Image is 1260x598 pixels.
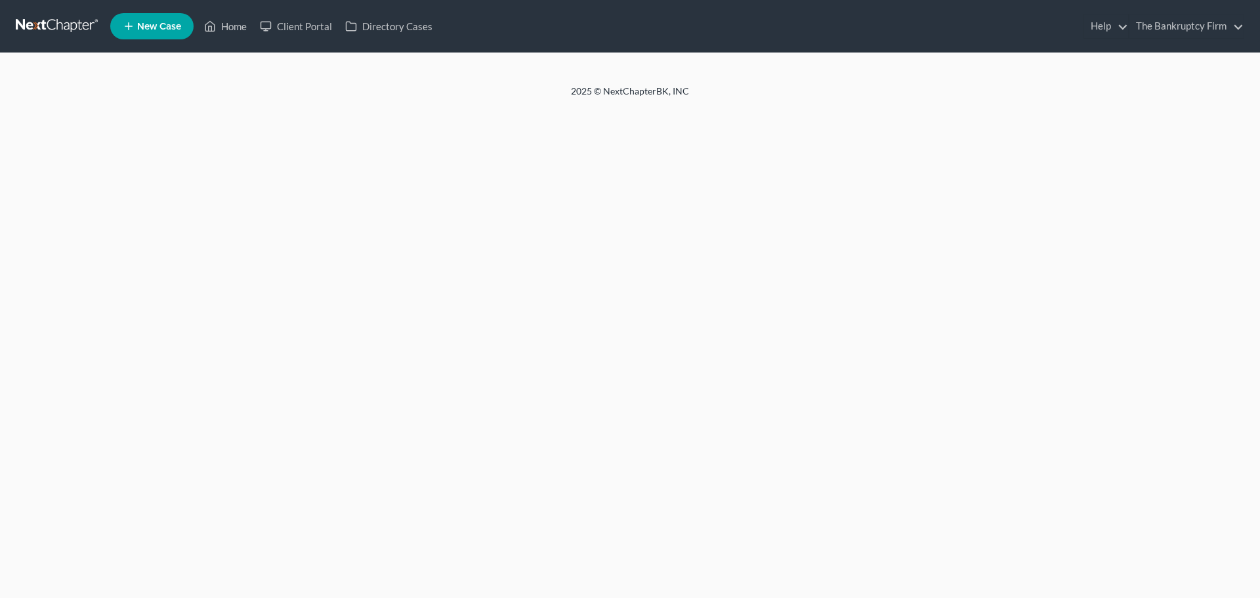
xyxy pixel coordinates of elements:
[110,13,194,39] new-legal-case-button: New Case
[1129,14,1244,38] a: The Bankruptcy Firm
[198,14,253,38] a: Home
[339,14,439,38] a: Directory Cases
[253,14,339,38] a: Client Portal
[256,85,1004,108] div: 2025 © NextChapterBK, INC
[1084,14,1128,38] a: Help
